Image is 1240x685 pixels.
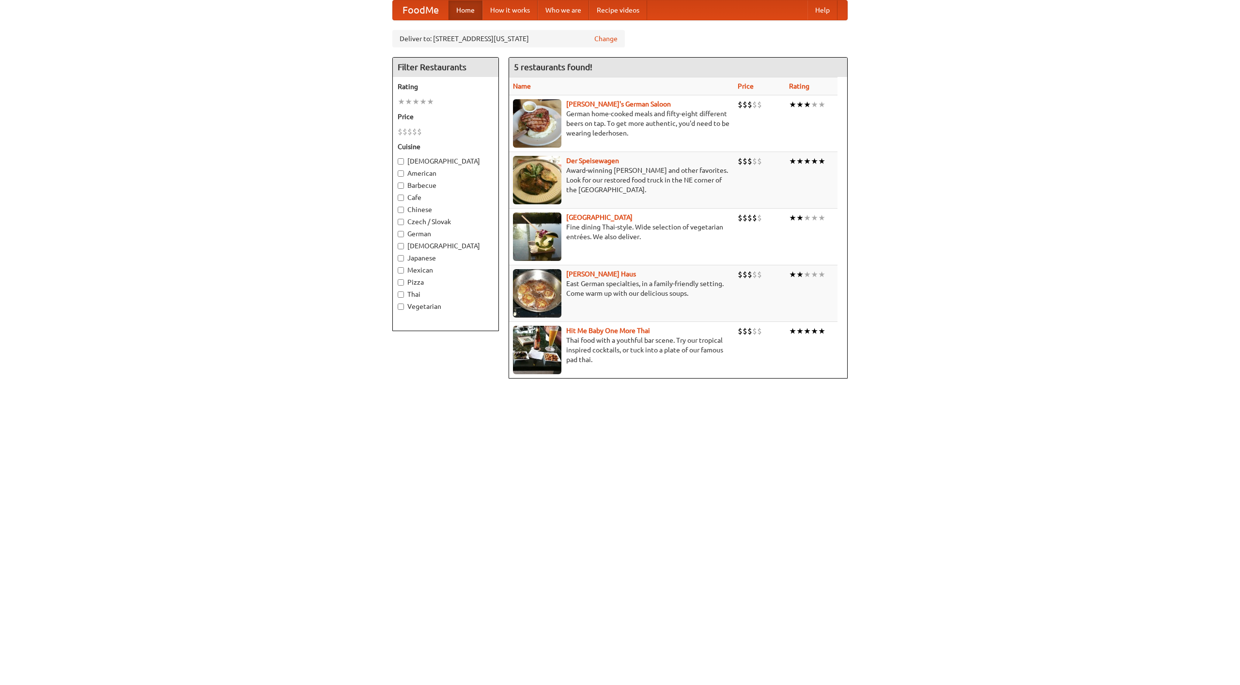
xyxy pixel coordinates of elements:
a: Hit Me Baby One More Thai [566,327,650,335]
img: esthers.jpg [513,99,561,148]
h5: Price [398,112,494,122]
label: Cafe [398,193,494,202]
li: ★ [818,326,825,336]
label: Japanese [398,253,494,263]
label: American [398,168,494,178]
label: Vegetarian [398,302,494,311]
li: ★ [419,96,427,107]
a: Name [513,82,531,90]
li: ★ [412,96,419,107]
label: [DEMOGRAPHIC_DATA] [398,156,494,166]
li: ★ [796,99,804,110]
li: ★ [796,269,804,280]
li: $ [747,269,752,280]
a: Price [738,82,754,90]
input: Czech / Slovak [398,219,404,225]
h5: Rating [398,82,494,91]
a: Recipe videos [589,0,647,20]
li: $ [752,269,757,280]
li: ★ [804,99,811,110]
label: Chinese [398,205,494,214]
label: German [398,229,494,239]
li: ★ [811,99,818,110]
li: $ [743,156,747,167]
li: $ [738,156,743,167]
li: ★ [398,96,405,107]
a: Help [807,0,837,20]
li: ★ [789,269,796,280]
input: Chinese [398,207,404,213]
a: [PERSON_NAME] Haus [566,270,636,278]
li: ★ [818,213,825,223]
li: ★ [804,326,811,336]
label: Pizza [398,277,494,287]
img: babythai.jpg [513,326,561,374]
input: Barbecue [398,183,404,189]
input: [DEMOGRAPHIC_DATA] [398,243,404,249]
a: Who we are [538,0,589,20]
li: ★ [818,269,825,280]
label: Thai [398,289,494,299]
a: Home [449,0,482,20]
li: ★ [789,156,796,167]
li: $ [743,99,747,110]
li: $ [743,326,747,336]
p: Fine dining Thai-style. Wide selection of vegetarian entrées. We also deliver. [513,222,730,242]
li: $ [757,213,762,223]
a: Change [594,34,618,44]
a: [PERSON_NAME]'s German Saloon [566,100,671,108]
li: ★ [804,269,811,280]
li: $ [743,213,747,223]
p: Award-winning [PERSON_NAME] and other favorites. Look for our restored food truck in the NE corne... [513,166,730,195]
li: $ [757,156,762,167]
p: East German specialties, in a family-friendly setting. Come warm up with our delicious soups. [513,279,730,298]
li: ★ [811,326,818,336]
li: ★ [804,156,811,167]
li: $ [743,269,747,280]
li: $ [752,213,757,223]
input: Pizza [398,279,404,286]
li: $ [738,326,743,336]
a: FoodMe [393,0,449,20]
label: Barbecue [398,181,494,190]
a: Der Speisewagen [566,157,619,165]
li: $ [747,213,752,223]
a: Rating [789,82,809,90]
li: $ [747,99,752,110]
p: Thai food with a youthful bar scene. Try our tropical inspired cocktails, or tuck into a plate of... [513,335,730,365]
input: American [398,170,404,177]
li: ★ [818,99,825,110]
input: Vegetarian [398,304,404,310]
li: $ [752,326,757,336]
a: How it works [482,0,538,20]
img: speisewagen.jpg [513,156,561,204]
li: ★ [811,269,818,280]
li: $ [757,269,762,280]
ng-pluralize: 5 restaurants found! [514,62,592,72]
li: $ [747,326,752,336]
li: ★ [789,326,796,336]
input: [DEMOGRAPHIC_DATA] [398,158,404,165]
li: ★ [789,213,796,223]
li: $ [752,156,757,167]
li: ★ [811,213,818,223]
label: [DEMOGRAPHIC_DATA] [398,241,494,251]
li: $ [417,126,422,137]
li: ★ [796,326,804,336]
li: $ [738,99,743,110]
h5: Cuisine [398,142,494,152]
li: $ [757,326,762,336]
li: ★ [796,213,804,223]
input: German [398,231,404,237]
li: $ [412,126,417,137]
label: Czech / Slovak [398,217,494,227]
label: Mexican [398,265,494,275]
li: ★ [804,213,811,223]
h4: Filter Restaurants [393,58,498,77]
input: Mexican [398,267,404,274]
li: $ [403,126,407,137]
input: Thai [398,291,404,298]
